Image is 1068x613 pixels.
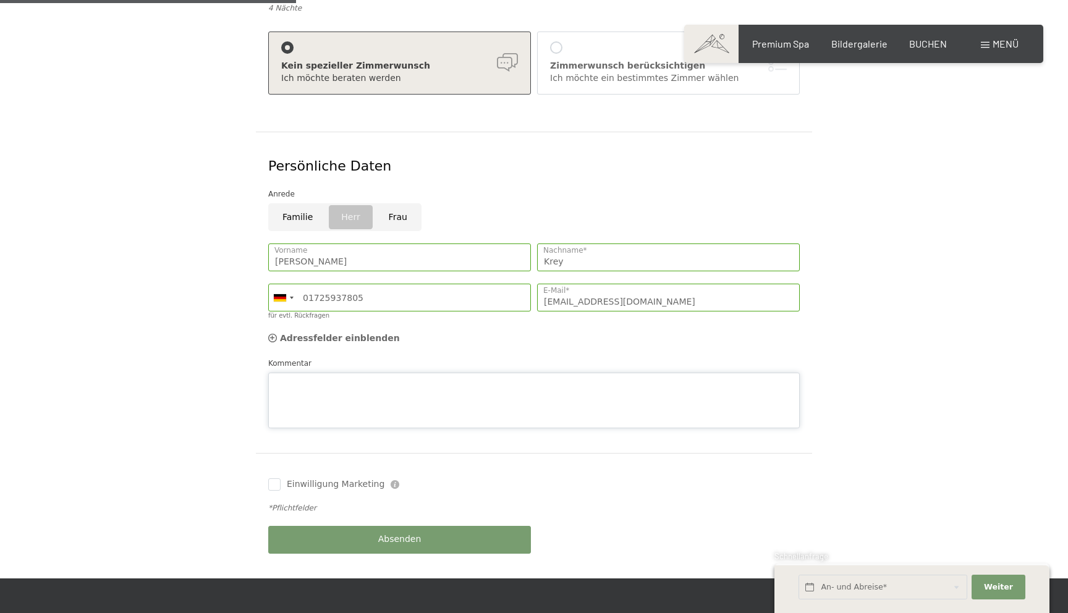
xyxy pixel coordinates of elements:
div: Anrede [268,188,800,200]
div: Persönliche Daten [268,157,800,176]
a: Bildergalerie [831,38,888,49]
div: Zimmerwunsch berücksichtigen [550,60,787,72]
label: für evtl. Rückfragen [268,312,329,319]
span: Adressfelder einblenden [280,333,400,343]
div: *Pflichtfelder [268,503,800,514]
div: 4 Nächte [268,3,531,14]
input: 01512 3456789 [268,284,531,311]
span: Einwilligung Marketing [287,478,384,491]
a: Premium Spa [752,38,809,49]
span: Absenden [378,533,422,546]
a: BUCHEN [909,38,947,49]
button: Absenden [268,526,531,554]
div: Germany (Deutschland): +49 [269,284,297,311]
div: Ich möchte beraten werden [281,72,518,85]
span: Menü [993,38,1019,49]
span: Weiter [984,581,1013,593]
span: Schnellanfrage [774,551,828,561]
div: Ich möchte ein bestimmtes Zimmer wählen [550,72,787,85]
div: Kein spezieller Zimmerwunsch [281,60,518,72]
button: Weiter [972,575,1025,600]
